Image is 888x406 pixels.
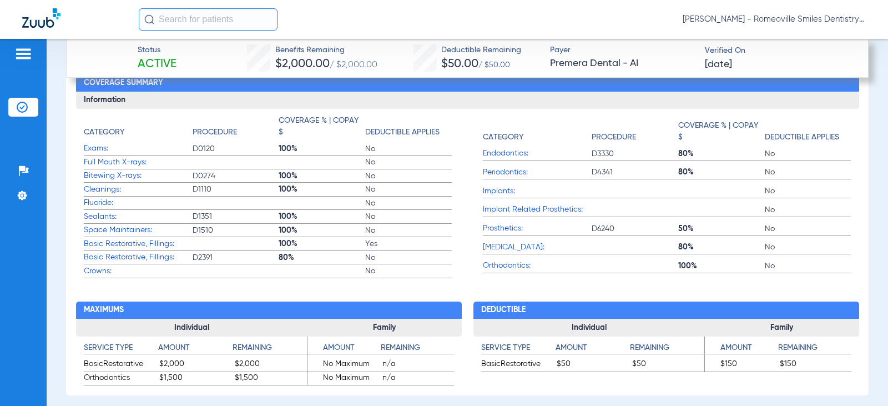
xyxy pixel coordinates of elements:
h4: Amount [307,342,381,354]
app-breakdown-title: Remaining [630,342,704,358]
span: D1110 [193,184,279,195]
app-breakdown-title: Coverage % | Copay $ [678,115,765,147]
app-breakdown-title: Service Type [84,342,158,358]
span: Exams: [84,143,193,154]
span: No [765,204,851,215]
span: D1351 [193,211,279,222]
app-breakdown-title: Coverage % | Copay $ [279,115,365,142]
app-breakdown-title: Amount [705,342,778,358]
span: Prosthetics: [483,223,592,234]
span: Premera Dental - AI [550,57,695,71]
input: Search for patients [139,8,277,31]
span: $50 [557,358,628,372]
span: Basic Restorative, Fillings: [84,238,193,250]
h4: Amount [158,342,233,354]
h4: Remaining [233,342,307,354]
h4: Coverage % | Copay $ [678,120,759,143]
h2: Maximums [76,302,462,319]
span: Sealants: [84,211,193,223]
span: BasicRestorative [481,358,553,372]
span: Benefits Remaining [275,44,377,56]
app-breakdown-title: Category [483,115,592,147]
h3: Family [307,319,462,337]
span: No [365,171,452,182]
span: $1,500 [235,372,306,385]
app-breakdown-title: Remaining [381,342,454,358]
span: No [365,184,452,195]
span: / $2,000.00 [330,61,377,69]
span: Crowns: [84,265,193,277]
img: hamburger-icon [14,47,32,61]
span: Orthodontics [84,372,155,385]
span: Verified On [705,45,850,57]
span: Periodontics: [483,167,592,178]
h4: Service Type [84,342,158,354]
span: $150 [780,358,851,372]
span: No [365,265,452,277]
h4: Procedure [193,127,237,138]
span: n/a [382,358,454,372]
span: 100% [279,238,365,249]
h4: Remaining [630,342,704,354]
span: 100% [279,171,365,182]
span: 80% [678,167,765,178]
app-breakdown-title: Deductible Applies [365,115,452,142]
span: $1,500 [159,372,231,385]
span: $2,000 [235,358,306,372]
h3: Information [76,92,859,109]
span: 80% [678,148,765,159]
span: D4341 [592,167,678,178]
span: Status [138,44,176,56]
h4: Amount [556,342,630,354]
span: 80% [678,242,765,253]
span: No [365,252,452,263]
span: D2391 [193,252,279,263]
span: / $50.00 [478,61,510,69]
span: D3330 [592,148,678,159]
app-breakdown-title: Service Type [481,342,556,358]
app-breakdown-title: Category [84,115,193,142]
span: Space Maintainers: [84,224,193,236]
span: D0274 [193,171,279,182]
h4: Procedure [592,132,636,143]
span: BasicRestorative [84,358,155,372]
span: Bitewing X-rays: [84,170,193,182]
app-breakdown-title: Remaining [778,342,851,358]
span: Implant Related Prosthetics: [483,204,592,215]
img: Zuub Logo [22,8,60,28]
span: No [765,242,851,253]
h4: Coverage % | Copay $ [279,115,359,138]
span: $150 [705,358,776,372]
span: Cleanings: [84,184,193,196]
app-breakdown-title: Procedure [193,115,279,142]
h4: Deductible Applies [365,127,440,138]
h4: Remaining [381,342,454,354]
span: No [765,167,851,178]
span: No Maximum [307,358,379,372]
span: No [365,143,452,154]
span: No [365,225,452,236]
span: No Maximum [307,372,379,385]
span: D0120 [193,143,279,154]
span: 100% [279,211,365,222]
span: Payer [550,44,695,56]
span: No [765,148,851,159]
span: n/a [382,372,454,385]
h2: Coverage Summary [76,74,859,92]
h4: Category [483,132,523,143]
span: 100% [678,260,765,272]
h4: Deductible Applies [765,132,839,143]
span: No [365,198,452,209]
h4: Remaining [778,342,851,354]
span: [DATE] [705,58,732,72]
span: Full Mouth X-rays: [84,157,193,168]
span: No [365,211,452,222]
span: D6240 [592,223,678,234]
span: No [765,186,851,197]
span: $2,000.00 [275,58,330,70]
h3: Individual [76,319,307,337]
span: D1510 [193,225,279,236]
span: Fluoride: [84,197,193,209]
app-breakdown-title: Amount [158,342,233,358]
span: No [365,157,452,168]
